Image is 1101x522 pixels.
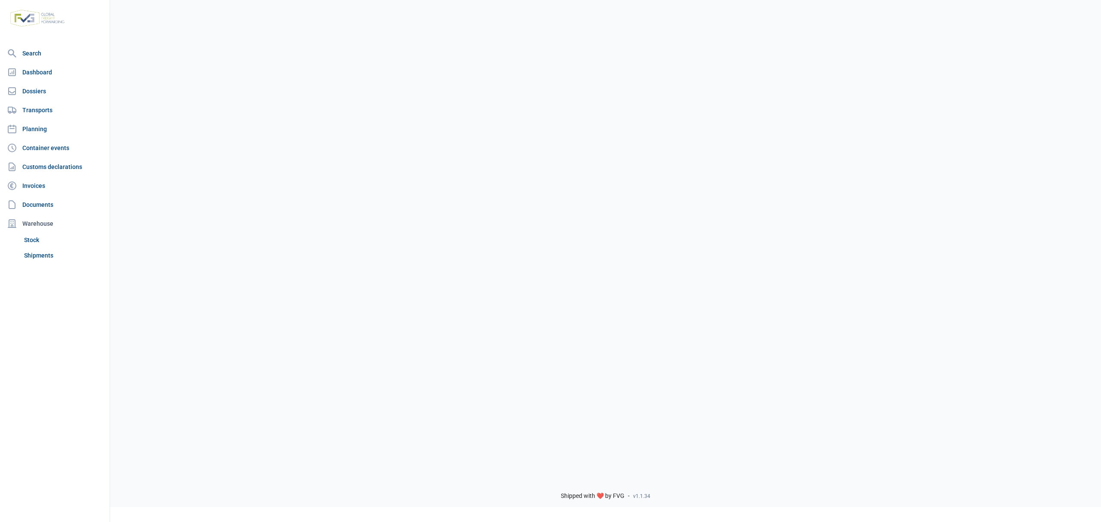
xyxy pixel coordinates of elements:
[3,45,106,62] a: Search
[3,139,106,157] a: Container events
[3,101,106,119] a: Transports
[3,158,106,175] a: Customs declarations
[7,6,68,30] img: FVG - Global freight forwarding
[3,196,106,213] a: Documents
[561,492,624,500] span: Shipped with ❤️ by FVG
[3,64,106,81] a: Dashboard
[3,120,106,138] a: Planning
[21,248,106,263] a: Shipments
[3,177,106,194] a: Invoices
[633,493,650,500] span: v1.1.34
[628,492,630,500] span: -
[3,83,106,100] a: Dossiers
[3,215,106,232] div: Warehouse
[21,232,106,248] a: Stock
